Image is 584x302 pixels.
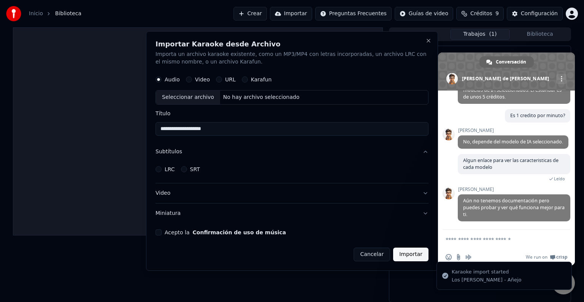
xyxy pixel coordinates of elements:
[225,77,236,82] label: URL
[156,41,428,48] h2: Importar Karaoke desde Archivo
[156,162,428,183] div: Subtítulos
[195,77,210,82] label: Video
[165,167,175,172] label: LRC
[156,203,428,223] button: Miniatura
[496,56,526,68] span: Conversación
[165,77,180,82] label: Audio
[156,183,428,203] button: Video
[190,167,200,172] label: SRT
[156,91,220,104] div: Seleccionar archivo
[156,111,428,116] label: Título
[156,142,428,162] button: Subtítulos
[165,230,286,235] label: Acepto la
[193,230,286,235] button: Acepto la
[156,51,428,66] p: Importa un archivo karaoke existente, como un MP3/MP4 con letras incorporadas, un archivo LRC con...
[251,77,272,82] label: Karafun
[393,248,428,261] button: Importar
[220,94,303,101] div: No hay archivo seleccionado
[354,248,390,261] button: Cancelar
[479,56,534,68] a: Conversación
